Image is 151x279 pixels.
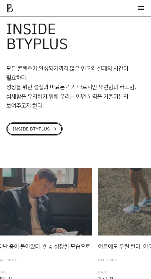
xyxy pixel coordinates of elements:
h3: INSIDE BTYPLUS [6,21,145,51]
div: INSIDE BTYPLUS [13,126,50,131]
img: ba379d5522eb3.png [6,4,13,12]
a: INSIDE BTYPLUSarrow_forward [6,122,63,135]
p: 모든 콘텐츠가 완성되기까지 많은 인고와 실패의 시간이 필요하다. 성장을 위한 성질과 비료는 각기 다르지만 유연함과 러프함, 섬세함을 유지하기 위해 우리는 어떤 노력을 기울이는... [6,63,145,110]
div: arrow_forward [52,126,57,131]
